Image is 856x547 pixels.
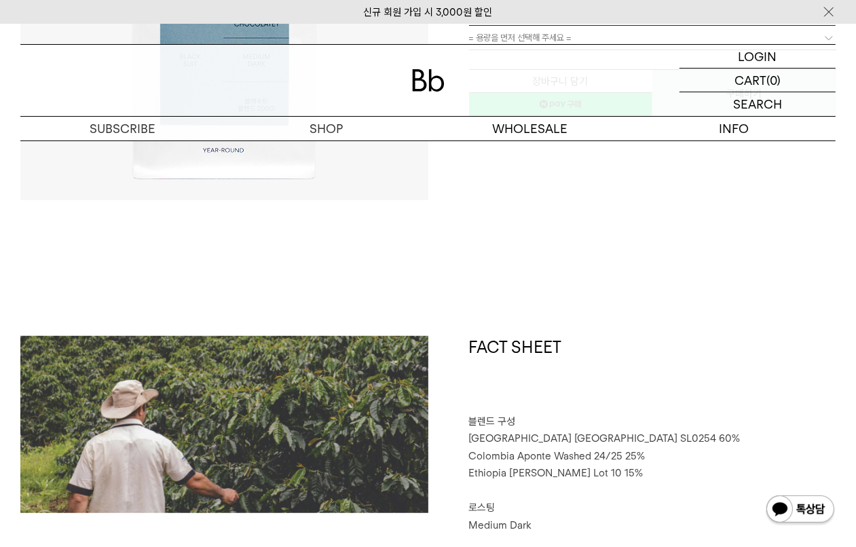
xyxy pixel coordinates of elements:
[20,336,428,513] img: 블랙수트
[412,69,445,92] img: 로고
[680,45,836,69] a: LOGIN
[632,117,836,140] p: INFO
[766,69,781,92] p: (0)
[469,467,644,479] span: Ethiopia [PERSON_NAME] Lot 10 15%
[469,336,836,413] h1: FACT SHEET
[680,69,836,92] a: CART (0)
[20,117,224,140] a: SUBSCRIBE
[469,502,496,514] span: 로스팅
[224,117,428,140] a: SHOP
[469,519,532,531] span: Medium Dark
[739,45,777,68] p: LOGIN
[469,415,516,428] span: 블렌드 구성
[428,117,632,140] p: WHOLESALE
[364,6,493,18] a: 신규 회원 가입 시 3,000원 할인
[469,432,741,445] span: [GEOGRAPHIC_DATA] [GEOGRAPHIC_DATA] SL0254 60%
[469,485,477,497] span: ⠀
[734,69,766,92] p: CART
[765,494,836,527] img: 카카오톡 채널 1:1 채팅 버튼
[469,450,646,462] span: Colombia Aponte Washed 24/25 25%
[733,92,782,116] p: SEARCH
